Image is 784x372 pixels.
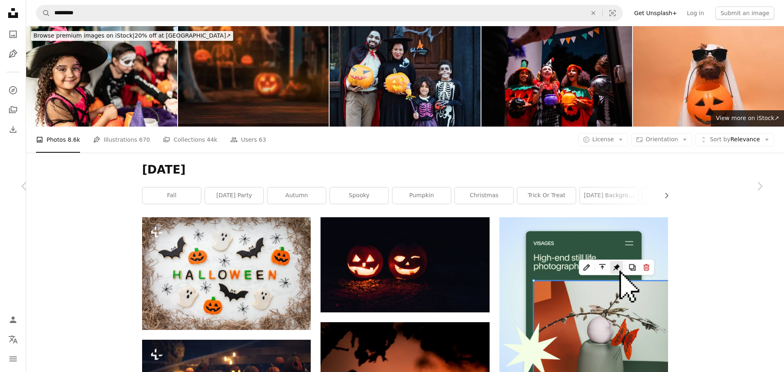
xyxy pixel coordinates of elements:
[392,187,451,204] a: pumpkin
[659,187,668,204] button: scroll list to the right
[26,26,177,127] img: Portrait of a child girl with friends using Halloween costume at home
[5,102,21,118] a: Collections
[646,136,678,143] span: Orientation
[163,127,217,153] a: Collections 44k
[143,187,201,204] a: fall
[682,7,709,20] a: Log in
[642,187,701,204] a: horror
[178,26,329,127] img: Dark Tabletop Scene with Blurred Outdoor Halloween Decoration Background
[633,26,784,127] img: Happy Halloween. Adorable brown dog wearing a blanket and sunglasses. Studio shot.
[710,136,730,143] span: Sort by
[230,127,266,153] a: Users 63
[695,133,774,146] button: Sort byRelevance
[5,331,21,347] button: Language
[715,7,774,20] button: Submit an image
[33,32,134,39] span: Browse premium images on iStock |
[603,5,622,21] button: Visual search
[207,135,217,144] span: 44k
[139,135,150,144] span: 670
[5,121,21,138] a: Download History
[142,163,668,177] h1: [DATE]
[481,26,633,127] img: Kids asking trick or treat on Halloween on the city
[267,187,326,204] a: autumn
[5,26,21,42] a: Photos
[710,136,760,144] span: Relevance
[578,133,628,146] button: License
[5,82,21,98] a: Explore
[93,127,150,153] a: Illustrations 670
[716,115,779,121] span: View more on iStock ↗
[36,5,50,21] button: Search Unsplash
[592,136,614,143] span: License
[5,351,21,367] button: Menu
[142,217,311,330] img: a decorated cookie with halloween decorations on it
[580,187,638,204] a: [DATE] background
[711,110,784,127] a: View more on iStock↗
[205,187,263,204] a: [DATE] party
[142,270,311,277] a: a decorated cookie with halloween decorations on it
[455,187,513,204] a: christmas
[5,46,21,62] a: Illustrations
[33,32,231,39] span: 20% off at [GEOGRAPHIC_DATA] ↗
[584,5,602,21] button: Clear
[26,26,238,46] a: Browse premium images on iStock|20% off at [GEOGRAPHIC_DATA]↗
[517,187,576,204] a: trick or treat
[330,26,481,127] img: Happy black family on Halloween in front of their house.
[629,7,682,20] a: Get Unsplash+
[321,217,489,312] img: two lighted jack-o-lanterns during night time
[36,5,623,21] form: Find visuals sitewide
[631,133,692,146] button: Orientation
[259,135,266,144] span: 63
[5,312,21,328] a: Log in / Sign up
[735,147,784,225] a: Next
[330,187,388,204] a: spooky
[321,261,489,268] a: two lighted jack-o-lanterns during night time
